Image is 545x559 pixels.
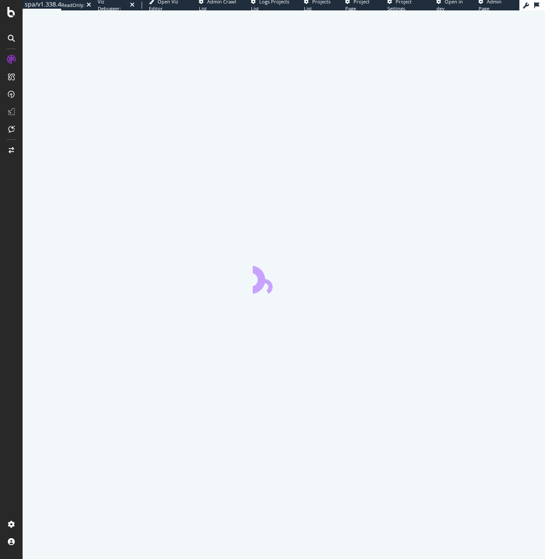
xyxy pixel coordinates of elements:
div: animation [253,262,315,294]
div: ReadOnly: [61,2,85,9]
